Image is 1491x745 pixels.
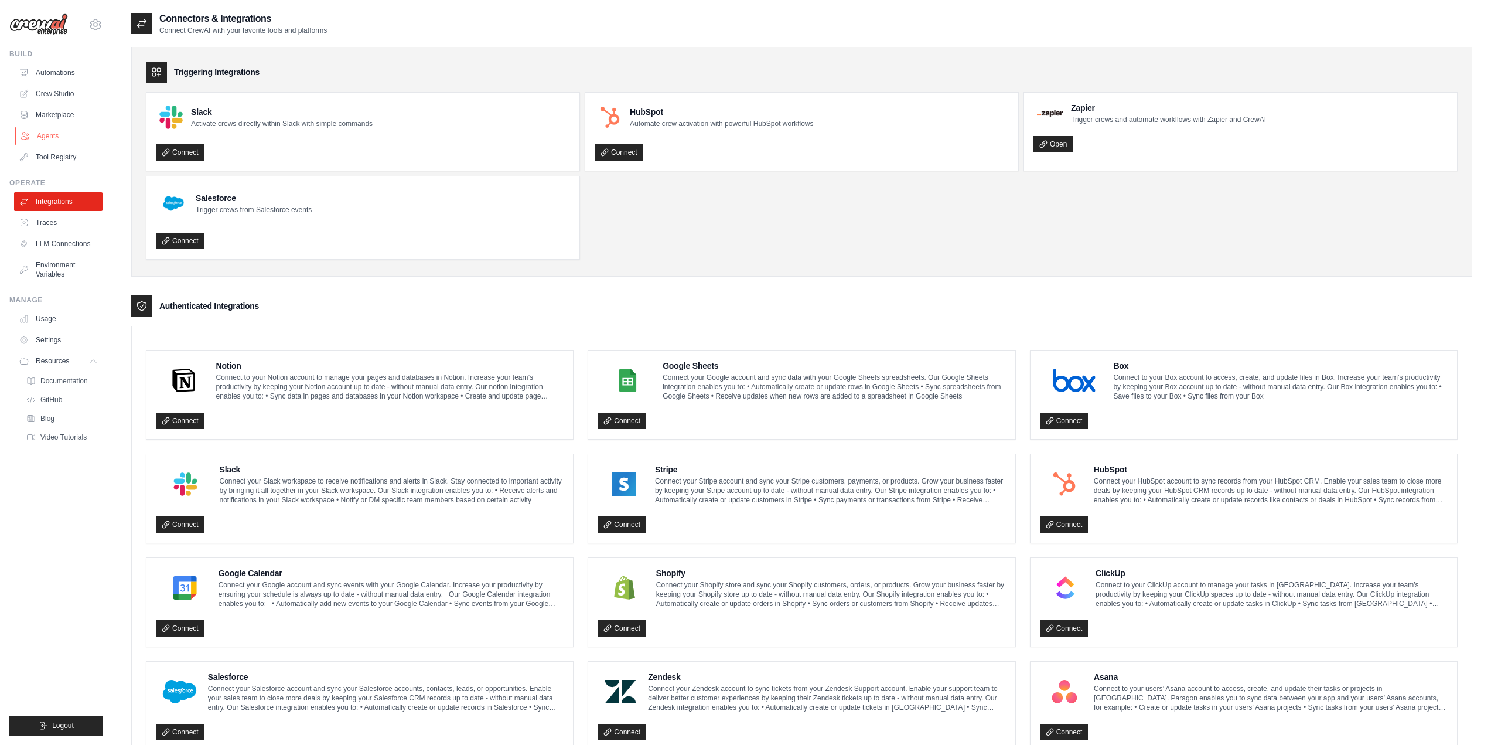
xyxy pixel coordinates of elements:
[1071,102,1266,114] h4: Zapier
[156,233,204,249] a: Connect
[1040,413,1089,429] a: Connect
[1037,110,1063,117] img: Zapier Logo
[630,119,813,128] p: Automate crew activation with powerful HubSpot workflows
[1094,684,1448,712] p: Connect to your users’ Asana account to access, create, and update their tasks or projects in [GE...
[1040,724,1089,740] a: Connect
[15,127,104,145] a: Agents
[663,373,1006,401] p: Connect your Google account and sync data with your Google Sheets spreadsheets. Our Google Sheets...
[159,12,327,26] h2: Connectors & Integrations
[1040,516,1089,533] a: Connect
[14,84,103,103] a: Crew Studio
[1033,136,1073,152] a: Open
[159,576,210,600] img: Google Calendar Logo
[220,464,564,475] h4: Slack
[14,331,103,349] a: Settings
[159,680,200,703] img: Salesforce Logo
[159,300,259,312] h3: Authenticated Integrations
[216,373,564,401] p: Connect to your Notion account to manage your pages and databases in Notion. Increase your team’s...
[1040,620,1089,637] a: Connect
[1094,477,1448,505] p: Connect your HubSpot account to sync records from your HubSpot CRM. Enable your sales team to clo...
[14,106,103,124] a: Marketplace
[663,360,1006,372] h4: Google Sheets
[1094,464,1448,475] h4: HubSpot
[14,352,103,370] button: Resources
[601,472,647,496] img: Stripe Logo
[21,429,103,445] a: Video Tutorials
[40,395,62,404] span: GitHub
[21,392,103,408] a: GitHub
[21,373,103,389] a: Documentation
[156,620,204,637] a: Connect
[14,213,103,232] a: Traces
[196,192,312,204] h4: Salesforce
[208,684,564,712] p: Connect your Salesforce account and sync your Salesforce accounts, contacts, leads, or opportunit...
[598,106,622,129] img: HubSpot Logo
[14,234,103,253] a: LLM Connections
[598,516,646,533] a: Connect
[14,63,103,82] a: Automations
[1071,115,1266,124] p: Trigger crews and automate workflows with Zapier and CrewAI
[1043,680,1086,703] img: Asana Logo
[196,205,312,215] p: Trigger crews from Salesforce events
[36,356,69,366] span: Resources
[191,119,373,128] p: Activate crews directly within Slack with simple commands
[156,724,204,740] a: Connect
[598,413,646,429] a: Connect
[1113,373,1448,401] p: Connect to your Box account to access, create, and update files in Box. Increase your team’s prod...
[216,360,564,372] h4: Notion
[1094,671,1448,683] h4: Asana
[648,671,1005,683] h4: Zendesk
[21,410,103,427] a: Blog
[219,580,564,608] p: Connect your Google account and sync events with your Google Calendar. Increase your productivity...
[1113,360,1448,372] h4: Box
[601,369,654,392] img: Google Sheets Logo
[156,413,204,429] a: Connect
[630,106,813,118] h4: HubSpot
[40,376,88,386] span: Documentation
[1043,369,1106,392] img: Box Logo
[14,148,103,166] a: Tool Registry
[159,369,208,392] img: Notion Logo
[655,464,1006,475] h4: Stripe
[156,516,204,533] a: Connect
[191,106,373,118] h4: Slack
[601,576,648,600] img: Shopify Logo
[14,256,103,284] a: Environment Variables
[14,192,103,211] a: Integrations
[14,309,103,328] a: Usage
[9,178,103,188] div: Operate
[52,721,74,730] span: Logout
[156,144,204,161] a: Connect
[1043,576,1087,600] img: ClickUp Logo
[656,580,1006,608] p: Connect your Shopify store and sync your Shopify customers, orders, or products. Grow your busine...
[174,66,260,78] h3: Triggering Integrations
[648,684,1005,712] p: Connect your Zendesk account to sync tickets from your Zendesk Support account. Enable your suppo...
[159,472,211,496] img: Slack Logo
[656,567,1006,579] h4: Shopify
[220,477,564,505] p: Connect your Slack workspace to receive notifications and alerts in Slack. Stay connected to impo...
[40,414,54,423] span: Blog
[598,620,646,637] a: Connect
[655,477,1006,505] p: Connect your Stripe account and sync your Stripe customers, payments, or products. Grow your busi...
[595,144,643,161] a: Connect
[9,295,103,305] div: Manage
[598,724,646,740] a: Connect
[40,433,87,442] span: Video Tutorials
[159,106,183,129] img: Slack Logo
[9,13,68,36] img: Logo
[219,567,564,579] h4: Google Calendar
[1043,472,1086,496] img: HubSpot Logo
[159,189,187,217] img: Salesforce Logo
[9,716,103,736] button: Logout
[601,680,640,703] img: Zendesk Logo
[1096,580,1448,608] p: Connect to your ClickUp account to manage your tasks in [GEOGRAPHIC_DATA]. Increase your team’s p...
[1096,567,1448,579] h4: ClickUp
[159,26,327,35] p: Connect CrewAI with your favorite tools and platforms
[208,671,564,683] h4: Salesforce
[9,49,103,59] div: Build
